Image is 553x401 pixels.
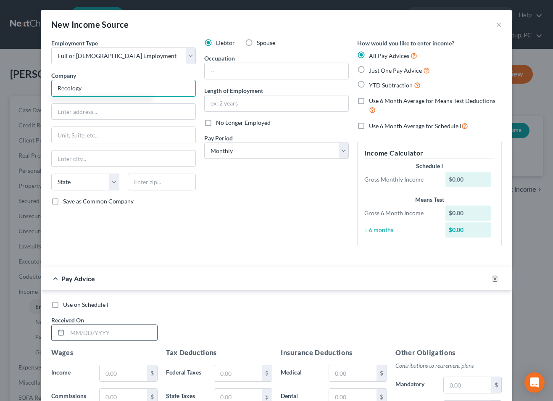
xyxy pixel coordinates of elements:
[162,365,210,382] label: Federal Taxes
[52,104,195,120] input: Enter address...
[395,348,502,358] h5: Other Obligations
[364,148,495,158] h5: Income Calculator
[205,63,348,79] input: --
[216,39,235,46] span: Debtor
[147,365,157,381] div: $
[204,135,233,142] span: Pay Period
[61,274,95,282] span: Pay Advice
[360,209,441,217] div: Gross 6 Month Income
[369,52,409,59] span: All Pay Advices
[51,348,158,358] h5: Wages
[51,72,76,79] span: Company
[214,365,262,381] input: 0.00
[216,119,271,126] span: No Longer Employed
[357,39,454,47] label: How would you like to enter income?
[395,361,502,370] p: Contributions to retirement plans
[496,19,502,29] button: ×
[67,325,157,341] input: MM/DD/YYYY
[445,172,492,187] div: $0.00
[377,365,387,381] div: $
[262,365,272,381] div: $
[100,365,147,381] input: 0.00
[51,18,129,30] div: New Income Source
[360,175,441,184] div: Gross Monthly Income
[445,206,492,221] div: $0.00
[491,377,501,393] div: $
[445,222,492,237] div: $0.00
[444,377,491,393] input: 0.00
[63,301,108,308] span: Use on Schedule I
[166,348,272,358] h5: Tax Deductions
[369,82,413,89] span: YTD Subtraction
[329,365,377,381] input: 0.00
[51,80,196,97] input: Search company by name...
[281,348,387,358] h5: Insurance Deductions
[51,369,71,376] span: Income
[205,95,348,111] input: ex: 2 years
[63,198,134,205] span: Save as Common Company
[276,365,324,382] label: Medical
[364,162,495,170] div: Schedule I
[369,97,495,104] span: Use 6 Month Average for Means Test Deductions
[204,86,263,95] label: Length of Employment
[52,150,195,166] input: Enter city...
[391,377,439,393] label: Mandatory
[360,226,441,234] div: ÷ 6 months
[204,54,235,63] label: Occupation
[524,372,545,393] div: Open Intercom Messenger
[257,39,275,46] span: Spouse
[364,195,495,204] div: Means Test
[369,67,422,74] span: Just One Pay Advice
[52,127,195,143] input: Unit, Suite, etc...
[51,317,84,324] span: Received On
[369,122,461,129] span: Use 6 Month Average for Schedule I
[51,40,98,47] span: Employment Type
[128,174,196,190] input: Enter zip...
